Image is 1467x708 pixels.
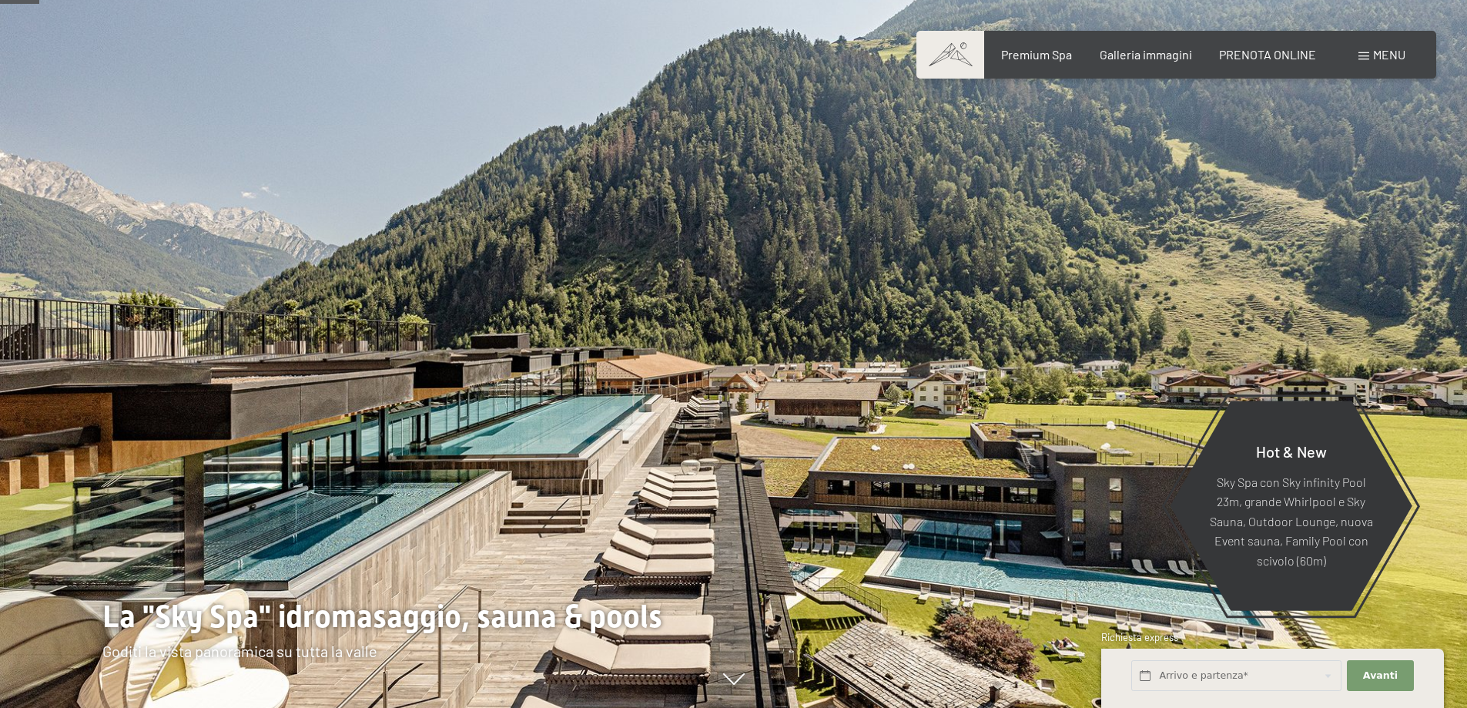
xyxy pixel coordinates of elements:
[1363,669,1398,683] span: Avanti
[1347,660,1413,692] button: Avanti
[1100,47,1192,62] a: Galleria immagini
[1373,47,1405,62] span: Menu
[1101,631,1178,643] span: Richiesta express
[1001,47,1072,62] a: Premium Spa
[1256,441,1327,460] span: Hot & New
[1169,400,1413,612] a: Hot & New Sky Spa con Sky infinity Pool 23m, grande Whirlpool e Sky Sauna, Outdoor Lounge, nuova ...
[1219,47,1316,62] a: PRENOTA ONLINE
[1207,471,1375,570] p: Sky Spa con Sky infinity Pool 23m, grande Whirlpool e Sky Sauna, Outdoor Lounge, nuova Event saun...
